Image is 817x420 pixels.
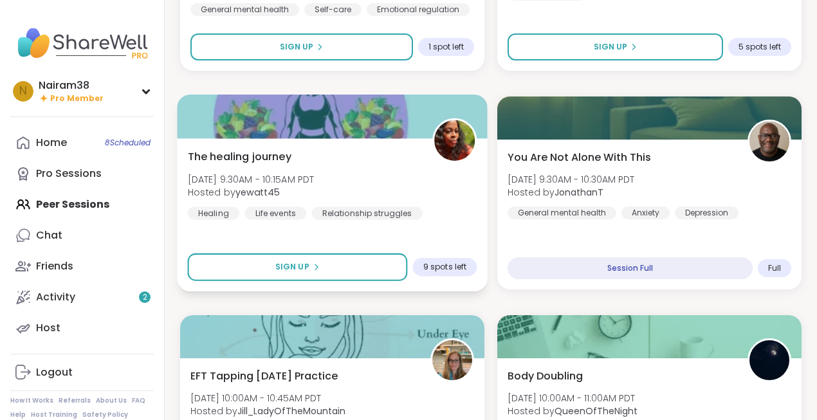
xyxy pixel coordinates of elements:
span: Hosted by [508,405,638,417]
span: EFT Tapping [DATE] Practice [190,369,338,384]
b: QueenOfTheNight [555,405,638,417]
span: Body Doubling [508,369,583,384]
a: Logout [10,357,154,388]
div: Session Full [508,257,753,279]
span: 2 [143,292,147,303]
span: Hosted by [190,405,345,417]
a: Chat [10,220,154,251]
span: Sign Up [275,261,309,273]
a: FAQ [132,396,145,405]
img: JonathanT [749,122,789,161]
a: Help [10,410,26,419]
span: Sign Up [594,41,627,53]
div: Pro Sessions [36,167,102,181]
span: Pro Member [50,93,104,104]
img: ShareWell Nav Logo [10,21,154,66]
a: Friends [10,251,154,282]
div: Logout [36,365,73,379]
button: Sign Up [188,253,408,281]
span: N [19,83,27,100]
img: QueenOfTheNight [749,340,789,380]
span: [DATE] 9:30AM - 10:15AM PDT [188,172,315,185]
a: How It Works [10,396,53,405]
a: Pro Sessions [10,158,154,189]
span: [DATE] 10:00AM - 11:00AM PDT [508,392,638,405]
div: Anxiety [621,206,670,219]
div: Home [36,136,67,150]
span: 5 spots left [739,42,781,52]
span: [DATE] 10:00AM - 10:45AM PDT [190,392,345,405]
a: Safety Policy [82,410,128,419]
div: General mental health [508,206,616,219]
a: About Us [96,396,127,405]
div: Nairam38 [39,78,104,93]
div: Friends [36,259,73,273]
b: JonathanT [555,186,603,199]
div: Healing [188,206,240,219]
span: Full [768,263,781,273]
span: Hosted by [508,186,634,199]
img: Jill_LadyOfTheMountain [432,340,472,380]
div: Host [36,321,60,335]
div: Self-care [304,3,362,16]
div: Relationship struggles [311,206,422,219]
span: You Are Not Alone With This [508,150,651,165]
a: Host [10,313,154,343]
span: Hosted by [188,186,315,199]
button: Sign Up [508,33,723,60]
div: General mental health [190,3,299,16]
span: Sign Up [280,41,313,53]
span: 1 spot left [428,42,464,52]
div: Emotional regulation [367,3,470,16]
span: 8 Scheduled [105,138,151,148]
a: Home8Scheduled [10,127,154,158]
img: yewatt45 [434,120,475,161]
span: 9 spots left [423,262,466,272]
a: Host Training [31,410,77,419]
div: Life events [244,206,306,219]
div: Depression [675,206,739,219]
a: Activity2 [10,282,154,313]
span: The healing journey [188,149,291,164]
b: yewatt45 [235,186,279,199]
div: Activity [36,290,75,304]
button: Sign Up [190,33,413,60]
div: Chat [36,228,62,242]
b: Jill_LadyOfTheMountain [237,405,345,417]
a: Referrals [59,396,91,405]
span: [DATE] 9:30AM - 10:30AM PDT [508,173,634,186]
